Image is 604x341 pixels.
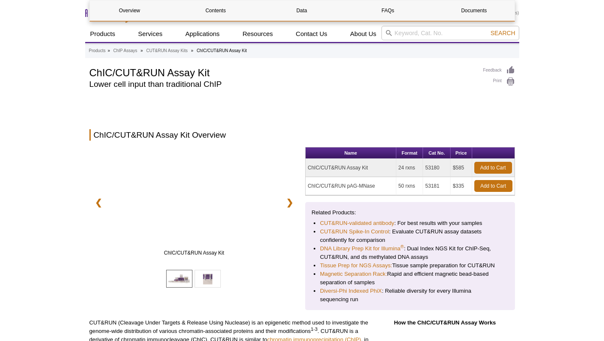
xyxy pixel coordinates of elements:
[401,244,404,249] sup: ®
[306,147,396,159] th: Name
[451,177,472,195] td: $335
[320,270,387,278] a: Magnetic Separation Rack:
[281,193,299,212] a: ❯
[320,219,500,227] li: : For best results with your samples
[483,77,515,86] a: Print
[320,227,500,244] li: : Evaluate CUT&RUN assay datasets confidently for comparison
[320,287,500,304] li: : Reliable diversity for every Illumina sequencing run
[291,26,332,42] a: Contact Us
[197,48,247,53] li: ChIC/CUT&RUN Assay Kit
[423,159,451,177] td: 53180
[90,0,170,21] a: Overview
[89,66,475,78] h1: ChIC/CUT&RUN Assay Kit
[108,48,110,53] li: »
[320,261,500,270] li: Tissue sample preparation for CUT&RUN
[89,129,515,141] h2: ChIC/CUT&RUN Assay Kit Overview
[320,219,394,227] a: CUT&RUN-validated antibody
[191,48,194,53] li: »
[146,47,188,55] a: CUT&RUN Assay Kits
[434,0,514,21] a: Documents
[312,208,509,217] p: Related Products:
[320,261,392,270] a: Tissue Prep for NGS Assays:
[451,147,472,159] th: Price
[85,26,120,42] a: Products
[474,162,512,174] a: Add to Cart
[237,26,278,42] a: Resources
[89,47,106,55] a: Products
[89,80,475,88] h2: Lower cell input than traditional ChIP
[320,244,404,253] a: DNA Library Prep Kit for Illumina®
[488,29,518,37] button: Search
[348,0,428,21] a: FAQs
[89,193,108,212] a: ❮
[180,26,225,42] a: Applications
[451,159,472,177] td: $585
[396,159,423,177] td: 24 rxns
[381,26,519,40] input: Keyword, Cat. No.
[320,227,389,236] a: CUT&RUN Spike-In Control
[320,244,500,261] li: : Dual Index NGS Kit for ChIP-Seq, CUT&RUN, and ds methylated DNA assays
[262,0,342,21] a: Data
[474,180,512,192] a: Add to Cart
[320,287,382,295] a: Diversi-Phi Indexed PhiX
[423,177,451,195] td: 53181
[396,177,423,195] td: 50 rxns
[345,26,381,42] a: About Us
[113,47,137,55] a: ChIP Assays
[483,66,515,75] a: Feedback
[306,177,396,195] td: ChIC/CUT&RUN pAG-MNase
[306,159,396,177] td: ChIC/CUT&RUN Assay Kit
[423,147,451,159] th: Cat No.
[141,48,143,53] li: »
[311,327,317,332] sup: 1-3
[394,319,495,326] strong: How the ChIC/CUT&RUN Assay Works
[133,26,168,42] a: Services
[110,249,278,257] span: ChIC/CUT&RUN Assay Kit
[396,147,423,159] th: Format
[490,30,515,36] span: Search
[320,270,500,287] li: Rapid and efficient magnetic bead-based separation of samples
[176,0,256,21] a: Contents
